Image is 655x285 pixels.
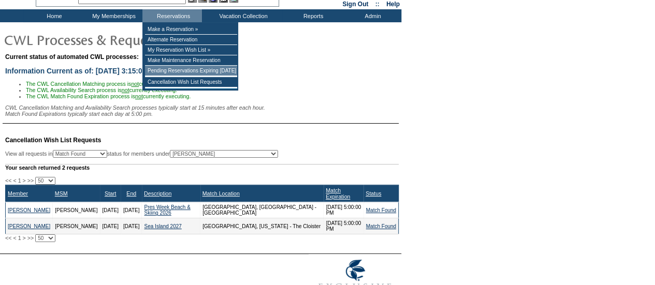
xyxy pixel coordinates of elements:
span: The CWL Availability Search process is currently executing. [26,87,177,93]
a: Pres Week Beach & Skiing 2026 [144,204,190,216]
td: [DATE] 5:00:00 PM [324,202,363,218]
td: Admin [342,9,401,22]
a: [PERSON_NAME] [8,223,50,229]
u: not [131,81,139,87]
span: < [13,235,16,241]
u: not [135,93,143,99]
td: Reservations [142,9,202,22]
td: [DATE] [121,218,141,234]
td: Make Maintenance Reservation [145,55,237,66]
td: [PERSON_NAME] [53,218,100,234]
span: > [23,177,26,184]
span: << [5,177,11,184]
td: [DATE] 5:00:00 PM [324,218,363,234]
td: Alternate Reservation [145,35,237,45]
a: [PERSON_NAME] [8,207,50,213]
a: Match Found [366,223,396,229]
a: Sea Island 2027 [144,223,181,229]
span: 1 [18,177,21,184]
a: Description [144,190,171,197]
a: Help [386,1,400,8]
td: Reports [282,9,342,22]
span: Information Current as of: [DATE] 3:15:02 PM [5,67,159,75]
td: [DATE] [121,202,141,218]
td: [DATE] [100,202,121,218]
td: Pending Reservations Expiring [DATE] [145,66,237,76]
a: Sign Out [342,1,368,8]
span: << [5,235,11,241]
a: Start [105,190,117,197]
span: :: [375,1,380,8]
td: My Memberships [83,9,142,22]
span: > [23,235,26,241]
td: Vacation Collection [202,9,282,22]
td: [GEOGRAPHIC_DATA], [US_STATE] - The Cloister [200,218,324,234]
div: View all requests in status for members under [5,150,278,158]
a: Member [8,190,28,197]
span: 1 [18,235,21,241]
span: < [13,177,16,184]
div: CWL Cancellation Matching and Availability Search processes typically start at 15 minutes after e... [5,104,399,117]
td: Home [23,9,83,22]
a: End [126,190,136,197]
span: Current status of automated CWL processes: [5,53,139,61]
td: Make a Reservation » [145,24,237,35]
span: Cancellation Wish List Requests [5,137,101,144]
span: >> [27,235,34,241]
td: [DATE] [100,218,121,234]
td: [PERSON_NAME] [53,202,100,218]
a: MSM [55,190,68,197]
a: Match Expiration [326,187,350,200]
a: Match Found [366,207,396,213]
span: The CWL Cancellation Matching process is currently executing. [26,81,187,87]
td: Cancellation Wish List Requests [145,77,237,87]
div: Your search returned 2 requests [5,164,399,171]
a: Status [366,190,381,197]
a: Match Location [202,190,240,197]
span: The CWL Match Found Expiration process is currently executing. [26,93,191,99]
td: [GEOGRAPHIC_DATA], [GEOGRAPHIC_DATA] - [GEOGRAPHIC_DATA] [200,202,324,218]
u: not [122,87,129,93]
span: >> [27,177,34,184]
td: My Reservation Wish List » [145,45,237,55]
